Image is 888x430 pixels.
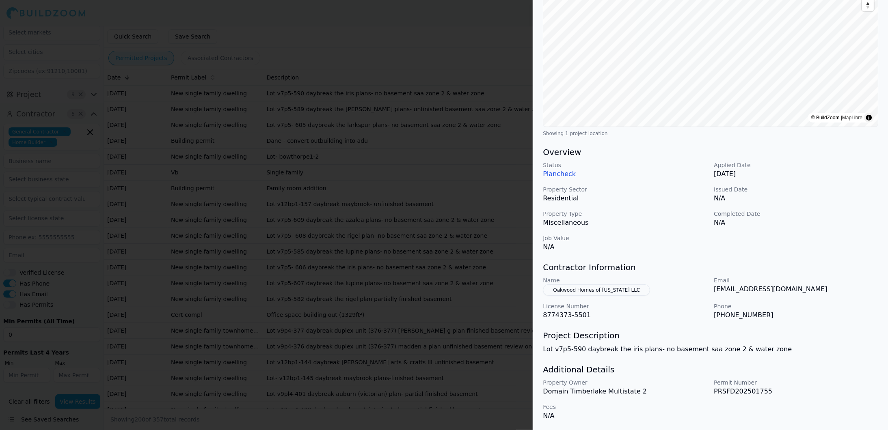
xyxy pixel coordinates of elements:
button: Oakwood Homes of [US_STATE] LLC [543,284,650,296]
summary: Toggle attribution [864,113,874,123]
p: Job Value [543,234,707,242]
p: N/A [714,218,878,228]
div: © BuildZoom | [811,114,862,122]
p: Completed Date [714,210,878,218]
p: N/A [543,411,707,421]
p: License Number [543,302,707,310]
p: Property Owner [543,378,707,387]
h3: Project Description [543,330,878,341]
h3: Contractor Information [543,262,878,273]
p: Property Type [543,210,707,218]
p: Issued Date [714,185,878,193]
p: Applied Date [714,161,878,169]
p: [PHONE_NUMBER] [714,310,878,320]
h3: Additional Details [543,364,878,375]
h3: Overview [543,146,878,158]
p: Permit Number [714,378,878,387]
p: Phone [714,302,878,310]
p: N/A [543,242,707,252]
p: Status [543,161,707,169]
p: Property Sector [543,185,707,193]
p: Name [543,276,707,284]
p: Residential [543,193,707,203]
p: [EMAIL_ADDRESS][DOMAIN_NAME] [714,284,878,294]
p: Lot v7p5-590 daybreak the iris plans- no basement saa zone 2 & water zone [543,344,878,354]
p: Fees [543,403,707,411]
p: [DATE] [714,169,878,179]
p: PRSFD202501755 [714,387,878,396]
p: Miscellaneous [543,218,707,228]
a: MapLibre [842,115,862,120]
p: Plancheck [543,169,707,179]
p: 8774373-5501 [543,310,707,320]
p: Domain Timberlake Multistate 2 [543,387,707,396]
p: Email [714,276,878,284]
p: N/A [714,193,878,203]
div: Showing 1 project location [543,130,878,137]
